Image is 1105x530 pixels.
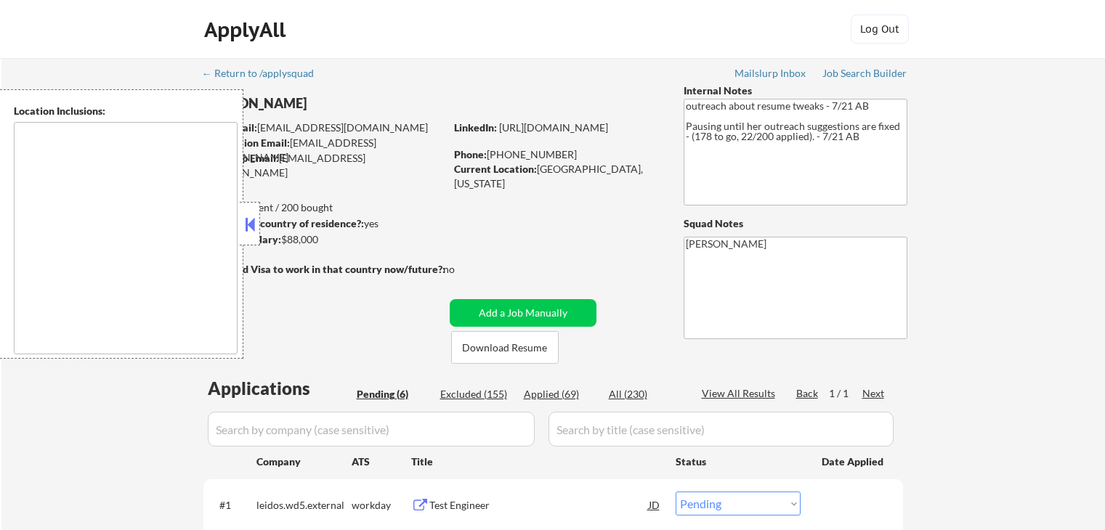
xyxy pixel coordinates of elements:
strong: Current Location: [454,163,537,175]
div: no [443,262,485,277]
div: Next [862,386,886,401]
strong: LinkedIn: [454,121,497,134]
div: [EMAIL_ADDRESS][DOMAIN_NAME] [204,136,445,164]
a: Mailslurp Inbox [734,68,807,82]
div: [PHONE_NUMBER] [454,147,660,162]
div: View All Results [702,386,780,401]
div: [EMAIL_ADDRESS][DOMAIN_NAME] [204,121,445,135]
div: [GEOGRAPHIC_DATA], [US_STATE] [454,162,660,190]
div: Excluded (155) [440,387,513,401]
strong: Will need Visa to work in that country now/future?: [203,263,445,275]
div: Date Applied [822,454,886,469]
div: Test Engineer [429,498,649,513]
div: Back [796,386,819,401]
div: Applied (69) [524,387,596,401]
div: Title [411,454,662,469]
div: [PERSON_NAME] [203,94,502,113]
div: All (230) [609,387,681,401]
a: ← Return to /applysquad [202,68,328,82]
div: #1 [219,498,245,513]
input: Search by title (case sensitive) [549,412,894,447]
strong: Can work in country of residence?: [203,217,364,229]
div: ATS [352,454,411,469]
div: Pending (6) [357,387,429,401]
div: ApplyAll [204,17,290,42]
div: yes [203,216,440,231]
div: Company [256,454,352,469]
div: workday [352,498,411,513]
div: Status [676,448,801,474]
div: 1 / 1 [829,386,862,401]
div: Squad Notes [684,216,907,231]
div: Job Search Builder [822,68,907,78]
div: Mailslurp Inbox [734,68,807,78]
div: ← Return to /applysquad [202,68,328,78]
div: 69 sent / 200 bought [203,200,445,215]
a: Job Search Builder [822,68,907,82]
div: Location Inclusions: [14,104,238,118]
strong: Phone: [454,148,487,160]
input: Search by company (case sensitive) [208,412,535,447]
a: [URL][DOMAIN_NAME] [499,121,608,134]
div: Internal Notes [684,83,907,98]
div: Applications [208,380,352,397]
button: Download Resume [451,331,559,364]
div: $88,000 [203,232,445,247]
button: Log Out [851,15,909,44]
div: leidos.wd5.external [256,498,352,513]
div: JD [647,492,662,518]
div: [EMAIL_ADDRESS][DOMAIN_NAME] [203,151,445,179]
button: Add a Job Manually [450,299,596,327]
